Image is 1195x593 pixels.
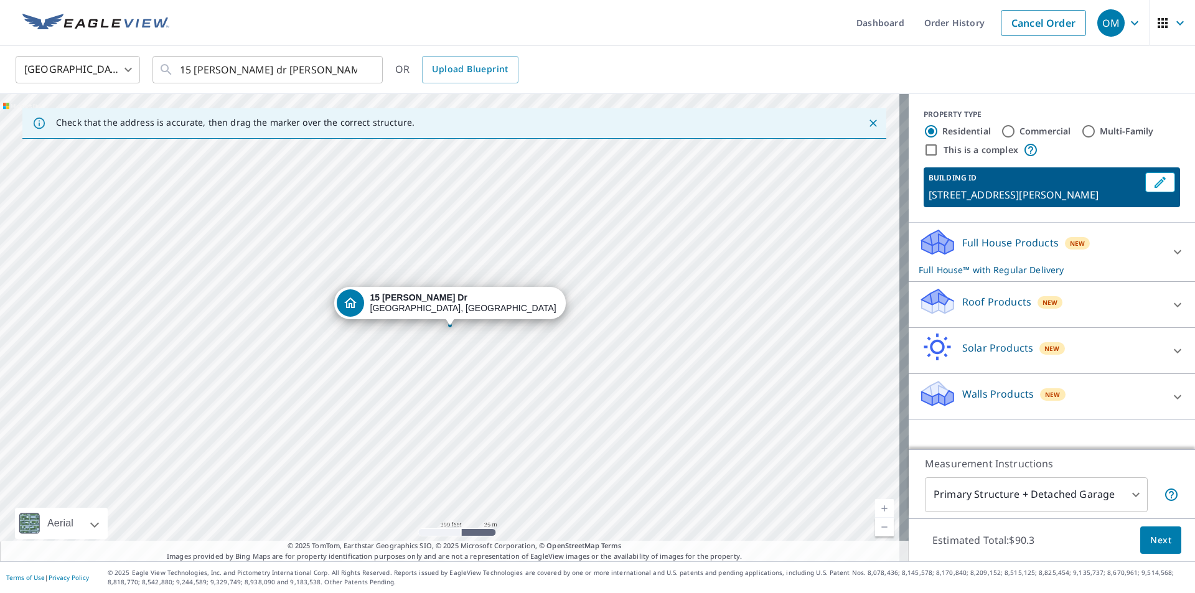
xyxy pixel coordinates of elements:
[929,187,1140,202] p: [STREET_ADDRESS][PERSON_NAME]
[22,14,169,32] img: EV Logo
[1100,125,1154,138] label: Multi-Family
[919,333,1185,368] div: Solar ProductsNew
[1145,172,1175,192] button: Edit building 1
[44,508,77,539] div: Aerial
[865,115,881,131] button: Close
[944,144,1018,156] label: This is a complex
[1097,9,1125,37] div: OM
[929,172,977,183] p: BUILDING ID
[962,294,1031,309] p: Roof Products
[288,541,622,551] span: © 2025 TomTom, Earthstar Geographics SIO, © 2025 Microsoft Corporation, ©
[422,56,518,83] a: Upload Blueprint
[546,541,599,550] a: OpenStreetMap
[1019,125,1071,138] label: Commercial
[922,526,1044,554] p: Estimated Total: $90.3
[15,508,108,539] div: Aerial
[395,56,518,83] div: OR
[16,52,140,87] div: [GEOGRAPHIC_DATA]
[875,518,894,536] a: Current Level 18, Zoom Out
[334,287,566,325] div: Dropped pin, building 1, Residential property, 15 Connelly Dr Medford, NY 11763
[919,287,1185,322] div: Roof ProductsNew
[1044,343,1060,353] span: New
[601,541,622,550] a: Terms
[962,386,1034,401] p: Walls Products
[875,499,894,518] a: Current Level 18, Zoom In
[6,574,89,581] p: |
[1043,297,1058,307] span: New
[1164,487,1179,502] span: Your report will include the primary structure and a detached garage if one exists.
[925,477,1148,512] div: Primary Structure + Detached Garage
[1001,10,1086,36] a: Cancel Order
[942,125,991,138] label: Residential
[432,62,508,77] span: Upload Blueprint
[180,52,357,87] input: Search by address or latitude-longitude
[1045,390,1061,399] span: New
[370,292,557,314] div: [GEOGRAPHIC_DATA], [GEOGRAPHIC_DATA] 11763
[962,235,1059,250] p: Full House Products
[919,263,1163,276] p: Full House™ with Regular Delivery
[1140,526,1181,554] button: Next
[6,573,45,582] a: Terms of Use
[919,228,1185,276] div: Full House ProductsNewFull House™ with Regular Delivery
[108,568,1189,587] p: © 2025 Eagle View Technologies, Inc. and Pictometry International Corp. All Rights Reserved. Repo...
[1070,238,1085,248] span: New
[919,379,1185,414] div: Walls ProductsNew
[962,340,1033,355] p: Solar Products
[56,117,415,128] p: Check that the address is accurate, then drag the marker over the correct structure.
[49,573,89,582] a: Privacy Policy
[1150,533,1171,548] span: Next
[925,456,1179,471] p: Measurement Instructions
[370,292,467,302] strong: 15 [PERSON_NAME] Dr
[924,109,1180,120] div: PROPERTY TYPE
